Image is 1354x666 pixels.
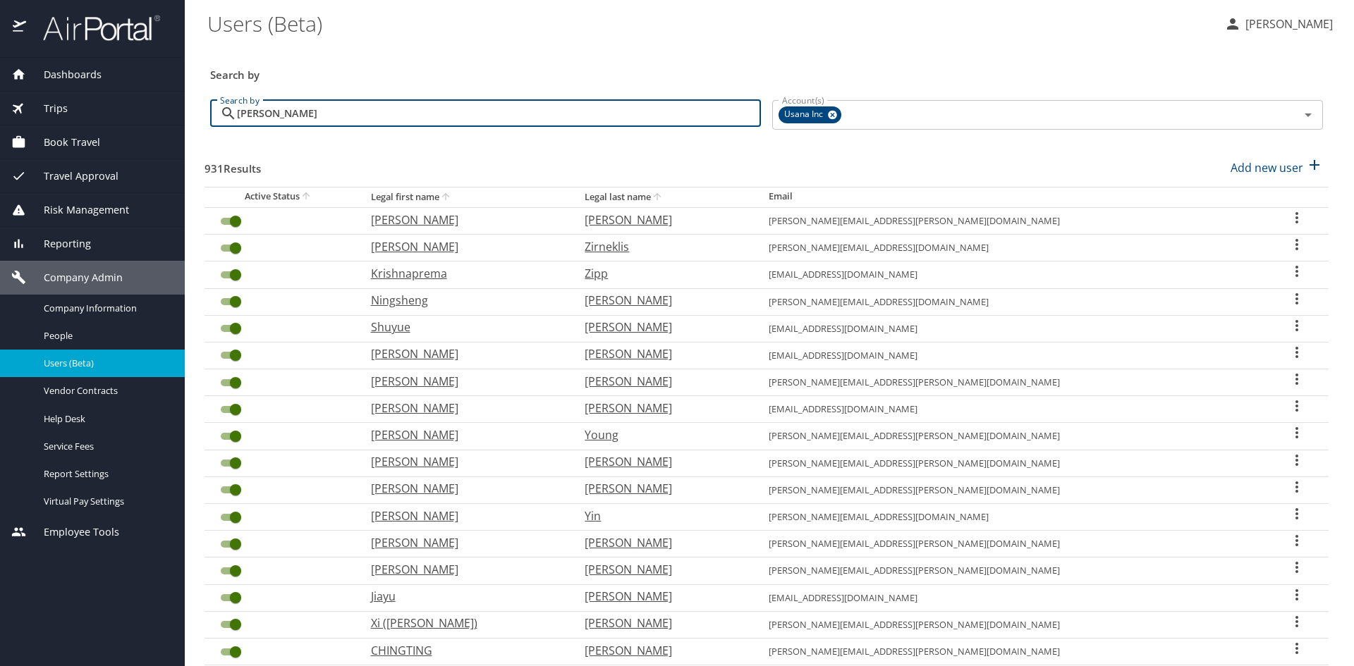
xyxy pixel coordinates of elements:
[439,191,453,204] button: sort
[371,265,557,282] p: Krishnaprema
[757,396,1266,423] td: [EMAIL_ADDRESS][DOMAIN_NAME]
[1298,105,1318,125] button: Open
[585,615,740,631] p: [PERSON_NAME]
[779,107,831,122] span: Usana Inc
[371,426,557,443] p: [PERSON_NAME]
[757,476,1266,503] td: [PERSON_NAME][EMAIL_ADDRESS][PERSON_NAME][DOMAIN_NAME]
[585,265,740,282] p: Zipp
[757,342,1266,369] td: [EMAIL_ADDRESS][DOMAIN_NAME]
[371,345,557,362] p: [PERSON_NAME]
[651,191,665,204] button: sort
[573,187,757,207] th: Legal last name
[26,524,119,540] span: Employee Tools
[1225,152,1329,183] button: Add new user
[28,14,160,42] img: airportal-logo.png
[757,288,1266,315] td: [PERSON_NAME][EMAIL_ADDRESS][DOMAIN_NAME]
[779,106,841,123] div: Usana Inc
[757,611,1266,638] td: [PERSON_NAME][EMAIL_ADDRESS][PERSON_NAME][DOMAIN_NAME]
[44,495,168,508] span: Virtual Pay Settings
[585,480,740,497] p: [PERSON_NAME]
[371,615,557,631] p: Xi ([PERSON_NAME])
[757,504,1266,531] td: [PERSON_NAME][EMAIL_ADDRESS][DOMAIN_NAME]
[585,345,740,362] p: [PERSON_NAME]
[757,261,1266,288] td: [EMAIL_ADDRESS][DOMAIN_NAME]
[585,426,740,443] p: Young
[300,190,314,204] button: sort
[585,211,740,228] p: [PERSON_NAME]
[757,315,1266,342] td: [EMAIL_ADDRESS][DOMAIN_NAME]
[371,292,557,309] p: Ningsheng
[1241,16,1333,32] p: [PERSON_NAME]
[26,270,123,285] span: Company Admin
[371,373,557,390] p: [PERSON_NAME]
[26,236,91,252] span: Reporting
[371,561,557,578] p: [PERSON_NAME]
[44,357,168,370] span: Users (Beta)
[757,531,1266,557] td: [PERSON_NAME][EMAIL_ADDRESS][PERSON_NAME][DOMAIN_NAME]
[44,384,168,397] span: Vendor Contracts
[210,58,1323,83] h3: Search by
[757,369,1266,396] td: [PERSON_NAME][EMAIL_ADDRESS][PERSON_NAME][DOMAIN_NAME]
[585,507,740,524] p: Yin
[585,588,740,605] p: [PERSON_NAME]
[585,453,740,470] p: [PERSON_NAME]
[585,561,740,578] p: [PERSON_NAME]
[371,642,557,659] p: CHINGTING
[585,534,740,551] p: [PERSON_NAME]
[371,453,557,470] p: [PERSON_NAME]
[585,319,740,335] p: [PERSON_NAME]
[26,168,118,184] span: Travel Approval
[371,507,557,524] p: [PERSON_NAME]
[26,101,68,116] span: Trips
[757,207,1266,234] td: [PERSON_NAME][EMAIL_ADDRESS][PERSON_NAME][DOMAIN_NAME]
[757,235,1266,261] td: [PERSON_NAME][EMAIL_ADDRESS][DOMAIN_NAME]
[757,584,1266,611] td: [EMAIL_ADDRESS][DOMAIN_NAME]
[371,211,557,228] p: [PERSON_NAME]
[44,412,168,426] span: Help Desk
[585,400,740,417] p: [PERSON_NAME]
[371,400,557,417] p: [PERSON_NAME]
[371,319,557,335] p: Shuyue
[360,187,574,207] th: Legal first name
[26,67,102,82] span: Dashboards
[205,152,261,177] h3: 931 Results
[585,292,740,309] p: [PERSON_NAME]
[44,467,168,481] span: Report Settings
[757,638,1266,665] td: [PERSON_NAME][EMAIL_ADDRESS][PERSON_NAME][DOMAIN_NAME]
[26,202,129,218] span: Risk Management
[205,187,360,207] th: Active Status
[371,588,557,605] p: Jiayu
[1231,159,1303,176] p: Add new user
[757,557,1266,584] td: [PERSON_NAME][EMAIL_ADDRESS][PERSON_NAME][DOMAIN_NAME]
[26,135,100,150] span: Book Travel
[13,14,28,42] img: icon-airportal.png
[585,238,740,255] p: Zirneklis
[44,440,168,453] span: Service Fees
[44,329,168,343] span: People
[585,642,740,659] p: [PERSON_NAME]
[371,534,557,551] p: [PERSON_NAME]
[371,480,557,497] p: [PERSON_NAME]
[207,1,1213,45] h1: Users (Beta)
[757,423,1266,450] td: [PERSON_NAME][EMAIL_ADDRESS][PERSON_NAME][DOMAIN_NAME]
[1219,11,1338,37] button: [PERSON_NAME]
[757,450,1266,476] td: [PERSON_NAME][EMAIL_ADDRESS][PERSON_NAME][DOMAIN_NAME]
[237,100,761,127] input: Search by name or email
[585,373,740,390] p: [PERSON_NAME]
[44,302,168,315] span: Company Information
[757,187,1266,207] th: Email
[371,238,557,255] p: [PERSON_NAME]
